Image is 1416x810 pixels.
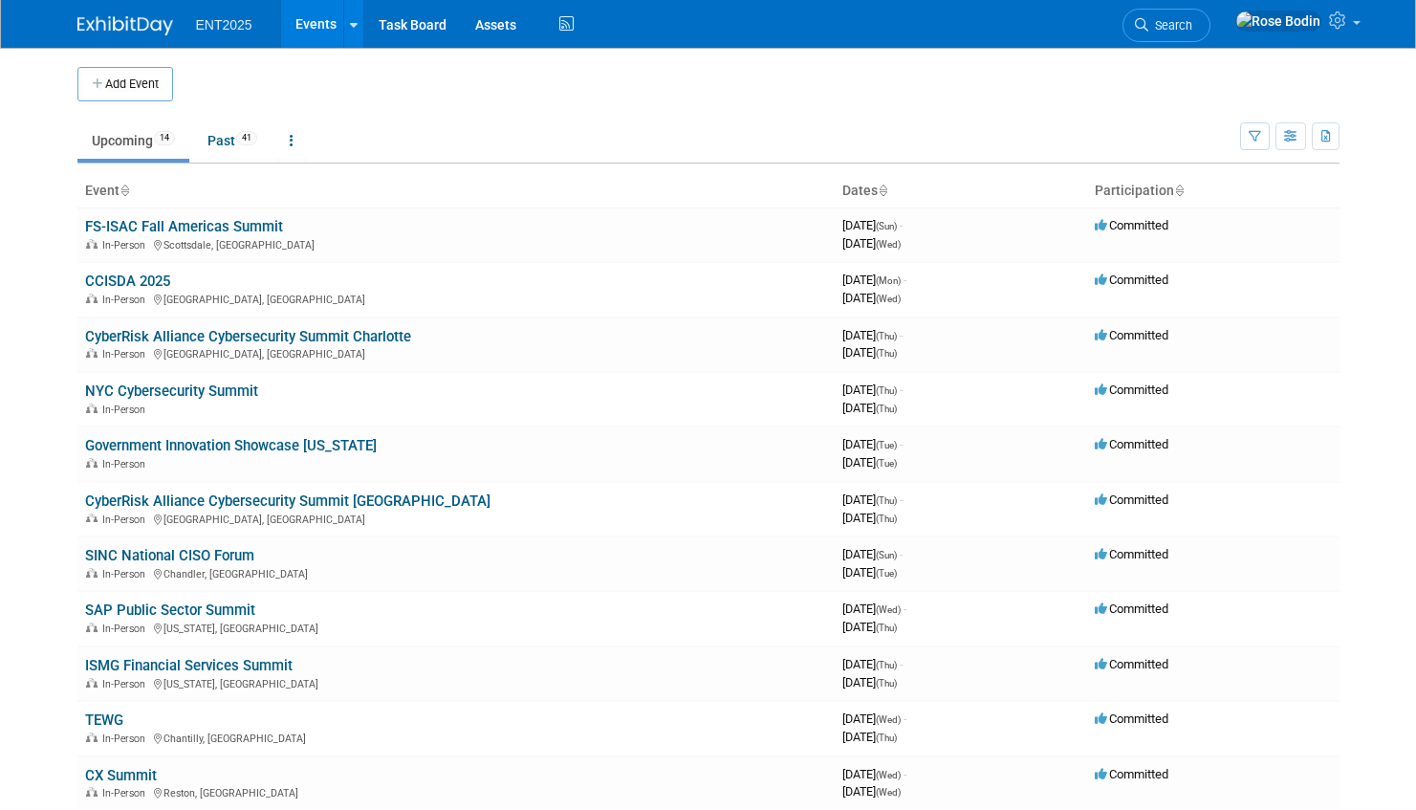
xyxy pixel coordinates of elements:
img: In-Person Event [86,404,98,413]
span: Committed [1095,767,1168,781]
span: (Wed) [876,294,901,304]
a: TEWG [85,711,123,729]
span: ENT2025 [196,17,252,33]
span: [DATE] [842,437,903,451]
span: (Thu) [876,623,897,633]
span: (Wed) [876,770,901,780]
span: - [900,328,903,342]
a: Sort by Start Date [878,183,887,198]
span: - [904,767,906,781]
span: (Tue) [876,568,897,579]
a: Government Innovation Showcase [US_STATE] [85,437,377,454]
a: ISMG Financial Services Summit [85,657,293,674]
span: [DATE] [842,218,903,232]
span: In-Person [102,239,151,252]
img: In-Person Event [86,568,98,578]
span: In-Person [102,348,151,361]
img: Rose Bodin [1235,11,1321,32]
span: (Thu) [876,495,897,506]
span: (Mon) [876,275,901,286]
span: In-Person [102,733,151,745]
img: In-Person Event [86,239,98,249]
div: [GEOGRAPHIC_DATA], [GEOGRAPHIC_DATA] [85,291,827,306]
span: Committed [1095,437,1168,451]
span: In-Person [102,294,151,306]
span: (Tue) [876,458,897,469]
span: [DATE] [842,620,897,634]
span: (Thu) [876,678,897,689]
span: [DATE] [842,236,901,251]
img: In-Person Event [86,787,98,797]
div: Chantilly, [GEOGRAPHIC_DATA] [85,730,827,745]
span: - [900,218,903,232]
span: [DATE] [842,401,897,415]
span: - [900,547,903,561]
span: [DATE] [842,767,906,781]
img: In-Person Event [86,458,98,468]
span: - [900,657,903,671]
img: In-Person Event [86,514,98,523]
a: Upcoming14 [77,122,189,159]
span: (Wed) [876,714,901,725]
span: [DATE] [842,730,897,744]
span: (Thu) [876,733,897,743]
span: - [904,711,906,726]
a: FS-ISAC Fall Americas Summit [85,218,283,235]
span: Search [1148,18,1192,33]
span: Committed [1095,273,1168,287]
a: Past41 [193,122,272,159]
span: Committed [1095,602,1168,616]
span: In-Person [102,623,151,635]
img: In-Person Event [86,733,98,742]
img: ExhibitDay [77,16,173,35]
span: [DATE] [842,455,897,470]
div: Reston, [GEOGRAPHIC_DATA] [85,784,827,799]
span: [DATE] [842,291,901,305]
a: Sort by Event Name [120,183,129,198]
th: Dates [835,175,1087,208]
span: - [904,602,906,616]
span: [DATE] [842,273,906,287]
span: [DATE] [842,657,903,671]
span: (Wed) [876,787,901,798]
span: 14 [154,131,175,145]
span: [DATE] [842,565,897,580]
span: [DATE] [842,511,897,525]
span: - [900,383,903,397]
div: [GEOGRAPHIC_DATA], [GEOGRAPHIC_DATA] [85,511,827,526]
a: CX Summit [85,767,157,784]
a: CCISDA 2025 [85,273,170,290]
span: [DATE] [842,547,903,561]
span: In-Person [102,404,151,416]
div: [US_STATE], [GEOGRAPHIC_DATA] [85,675,827,690]
a: CyberRisk Alliance Cybersecurity Summit Charlotte [85,328,411,345]
span: In-Person [102,514,151,526]
span: - [900,493,903,507]
button: Add Event [77,67,173,101]
span: Committed [1095,547,1168,561]
span: 41 [236,131,257,145]
span: (Thu) [876,660,897,670]
span: (Thu) [876,385,897,396]
span: Committed [1095,218,1168,232]
a: CyberRisk Alliance Cybersecurity Summit [GEOGRAPHIC_DATA] [85,493,490,510]
span: [DATE] [842,784,901,799]
span: (Thu) [876,514,897,524]
span: Committed [1095,493,1168,507]
img: In-Person Event [86,623,98,632]
div: [US_STATE], [GEOGRAPHIC_DATA] [85,620,827,635]
span: [DATE] [842,675,897,690]
span: (Sun) [876,221,897,231]
img: In-Person Event [86,678,98,688]
div: Scottsdale, [GEOGRAPHIC_DATA] [85,236,827,252]
a: Search [1122,9,1210,42]
span: Committed [1095,711,1168,726]
span: - [904,273,906,287]
img: In-Person Event [86,348,98,358]
span: [DATE] [842,345,897,360]
th: Participation [1087,175,1340,208]
span: [DATE] [842,602,906,616]
span: In-Person [102,678,151,690]
a: SINC National CISO Forum [85,547,254,564]
div: [GEOGRAPHIC_DATA], [GEOGRAPHIC_DATA] [85,345,827,361]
